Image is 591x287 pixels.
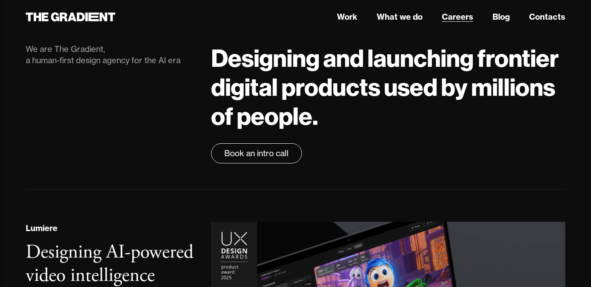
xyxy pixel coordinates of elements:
div: Lumiere [26,222,57,234]
a: Contacts [529,11,565,23]
div: We are The Gradient, a human-first design agency for the AI era [26,43,195,66]
a: Work [337,11,357,23]
a: Blog [492,11,510,23]
h1: Designing and launching frontier digital products used by millions of people. [211,43,565,130]
a: Book an intro call [211,143,302,163]
a: Careers [442,11,473,23]
a: What we do [377,11,423,23]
